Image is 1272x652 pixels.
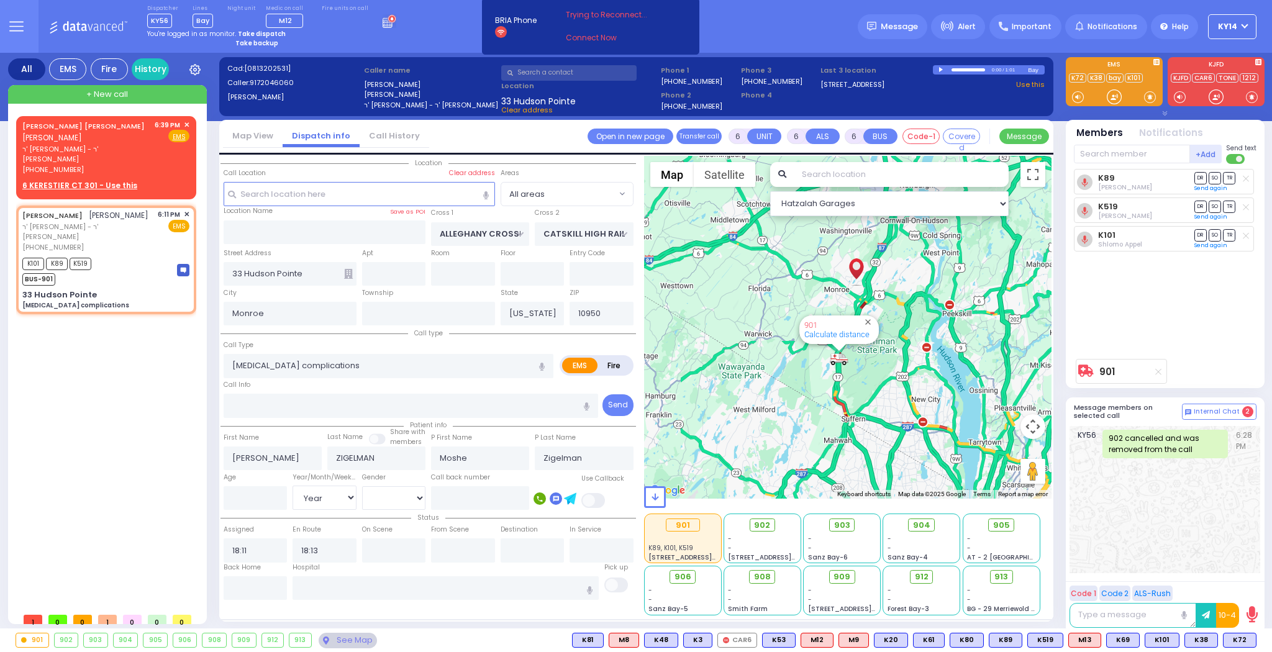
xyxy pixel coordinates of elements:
[1194,201,1207,212] span: DR
[1218,21,1237,32] span: KY14
[648,595,652,604] span: -
[431,248,450,258] label: Room
[22,211,83,220] a: [PERSON_NAME]
[1106,633,1140,648] div: K69
[913,519,930,532] span: 904
[1208,14,1256,39] button: KY14
[1209,229,1221,241] span: SO
[999,129,1049,144] button: Message
[223,130,283,142] a: Map View
[1070,586,1097,601] button: Code 1
[244,63,291,73] span: [0813202531]
[364,79,497,90] label: [PERSON_NAME]
[238,29,286,38] strong: Take dispatch
[319,633,377,648] div: See map
[1020,162,1045,187] button: Toggle fullscreen view
[762,633,796,648] div: BLS
[1182,404,1256,420] button: Internal Chat 2
[46,258,68,270] span: K89
[22,132,82,143] span: [PERSON_NAME]
[1216,73,1238,83] a: TONE
[404,420,453,430] span: Patient info
[1216,603,1239,628] button: 10-4
[1194,242,1227,249] a: Send again
[1226,143,1256,153] span: Send text
[49,58,86,80] div: EMS
[1098,173,1115,183] a: K89
[913,633,945,648] div: K61
[644,633,678,648] div: K48
[224,182,495,206] input: Search location here
[224,340,253,350] label: Call Type
[84,633,107,647] div: 903
[648,553,766,562] span: [STREET_ADDRESS][PERSON_NAME]
[950,633,984,648] div: K80
[1076,126,1123,140] button: Members
[804,330,870,339] a: Calculate distance
[1106,633,1140,648] div: BLS
[874,633,908,648] div: BLS
[1132,586,1173,601] button: ALS-Rush
[409,158,448,168] span: Location
[717,633,757,648] div: CAR6
[661,76,722,86] label: [PHONE_NUMBER]
[279,16,292,25] span: M12
[830,351,848,366] div: 901
[364,65,497,76] label: Caller name
[293,563,320,573] label: Hospital
[1002,63,1004,77] div: /
[22,273,55,286] span: BUS-901
[184,209,189,220] span: ✕
[913,633,945,648] div: BLS
[1172,21,1189,32] span: Help
[1223,172,1235,184] span: TR
[501,525,538,535] label: Destination
[1066,61,1163,70] label: EMS
[989,633,1022,648] div: K89
[728,543,732,553] span: -
[1192,73,1215,83] a: CAR6
[806,129,840,144] button: ALS
[728,553,845,562] span: [STREET_ADDRESS][PERSON_NAME]
[16,633,48,647] div: 901
[1209,201,1221,212] span: SO
[224,473,236,482] label: Age
[224,248,271,258] label: Street Address
[411,513,445,522] span: Status
[570,248,605,258] label: Entry Code
[888,534,891,543] span: -
[967,534,971,543] span: -
[967,586,971,595] span: -
[572,633,604,648] div: K81
[1184,633,1218,648] div: K38
[235,38,278,48] strong: Take backup
[262,633,284,647] div: 912
[147,5,178,12] label: Dispatcher
[224,288,237,298] label: City
[91,58,128,80] div: Fire
[132,58,169,80] a: History
[22,121,145,131] a: [PERSON_NAME] [PERSON_NAME]
[1194,213,1227,220] a: Send again
[1068,633,1101,648] div: ALS
[804,320,817,330] a: 901
[1016,79,1045,90] a: Use this
[747,129,781,144] button: UNIT
[888,604,929,614] span: Forest Bay-3
[1088,73,1105,83] a: K38
[501,182,634,206] span: All areas
[143,633,167,647] div: 905
[562,358,598,373] label: EMS
[1098,202,1118,211] a: K519
[648,604,688,614] span: Sanz Bay-5
[344,269,353,279] span: Other building occupants
[863,129,897,144] button: BUS
[1098,230,1115,240] a: K101
[989,633,1022,648] div: BLS
[501,81,657,91] label: Location
[173,132,186,142] u: EMS
[762,633,796,648] div: K53
[22,242,84,252] span: [PHONE_NUMBER]
[89,210,148,220] span: [PERSON_NAME]
[838,633,869,648] div: ALS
